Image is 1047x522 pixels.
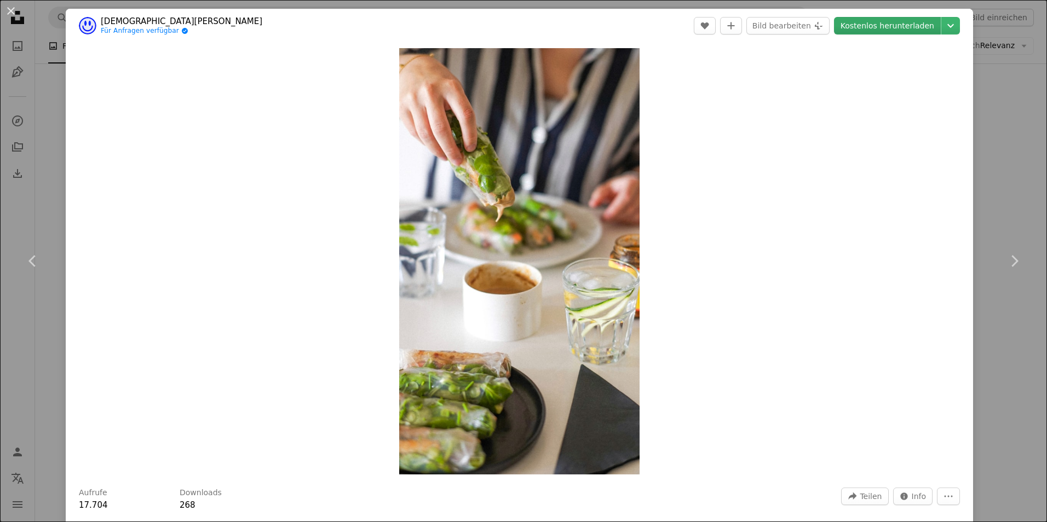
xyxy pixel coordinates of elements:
button: Zu Kollektion hinzufügen [720,17,742,34]
button: Gefällt mir [694,17,716,34]
span: Info [912,488,927,504]
button: Weitere Aktionen [937,488,960,505]
a: Kostenlos herunterladen [834,17,941,34]
img: Zum Profil von Cristi Ursea [79,17,96,34]
span: 268 [180,500,195,510]
button: Dieses Bild heranzoomen [399,48,639,474]
button: Bild bearbeiten [746,17,830,34]
a: [DEMOGRAPHIC_DATA][PERSON_NAME] [101,16,262,27]
h3: Aufrufe [79,488,107,498]
a: Weiter [981,208,1047,314]
button: Downloadgröße auswählen [941,17,960,34]
span: 17.704 [79,500,108,510]
button: Dieses Bild teilen [841,488,888,505]
span: Teilen [860,488,882,504]
h3: Downloads [180,488,222,498]
img: eine Person, die ein Stück Essen auf einen Teller legt [399,48,639,474]
button: Statistiken zu diesem Bild [893,488,933,505]
a: Für Anfragen verfügbar [101,27,262,36]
